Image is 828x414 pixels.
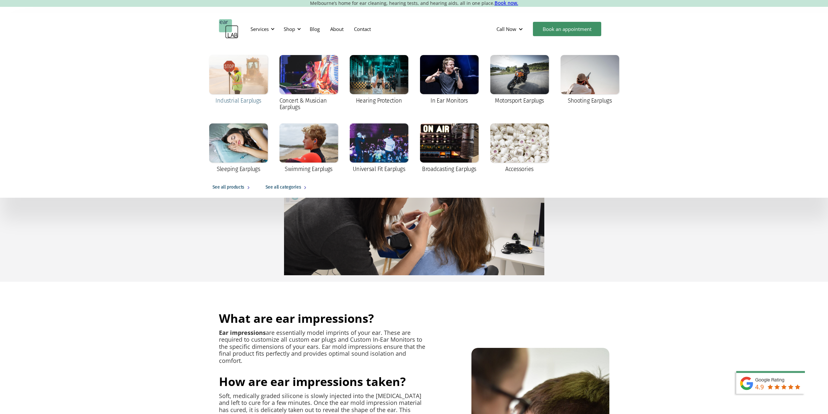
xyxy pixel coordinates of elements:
div: Services [247,19,277,39]
div: Sleeping Earplugs [217,166,260,172]
a: Contact [349,20,376,38]
div: Accessories [505,166,533,172]
div: Broadcasting Earplugs [422,166,476,172]
div: Call Now [496,26,516,32]
h2: What are ear impressions? [219,311,374,326]
a: Industrial Earplugs [206,52,271,108]
a: In Ear Monitors [417,52,482,108]
div: Hearing Protection [356,97,402,104]
strong: Ear impressions [219,329,266,336]
div: Shooting Earplugs [568,97,612,104]
div: Universal Fit Earplugs [353,166,405,172]
div: In Ear Monitors [430,97,468,104]
p: are essentially model imprints of your ear. These are required to customize all custom ear plugs ... [219,329,426,364]
div: Shop [280,19,303,39]
span: How are ear impressions taken? [219,374,406,390]
div: Industrial Earplugs [215,97,261,104]
div: See all categories [265,183,301,191]
a: Hearing Protection [346,52,412,108]
a: Broadcasting Earplugs [417,120,482,177]
div: Call Now [491,19,530,39]
div: Services [251,26,269,32]
a: Motorsport Earplugs [487,52,552,108]
a: Universal Fit Earplugs [346,120,412,177]
a: Blog [305,20,325,38]
a: About [325,20,349,38]
a: Sleeping Earplugs [206,120,271,177]
div: Motorsport Earplugs [495,97,544,104]
div: Shop [284,26,295,32]
a: Accessories [487,120,552,177]
div: Concert & Musician Earplugs [279,97,338,110]
a: home [219,19,238,39]
img: 3D scanning & ear impressions service at earLAB [284,145,544,275]
a: See all categories [259,177,316,198]
a: Swimming Earplugs [276,120,341,177]
div: Swimming Earplugs [285,166,333,172]
a: Shooting Earplugs [557,52,622,108]
div: See all products [212,183,244,191]
a: Book an appointment [533,22,601,36]
a: Concert & Musician Earplugs [276,52,341,115]
a: See all products [206,177,259,198]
